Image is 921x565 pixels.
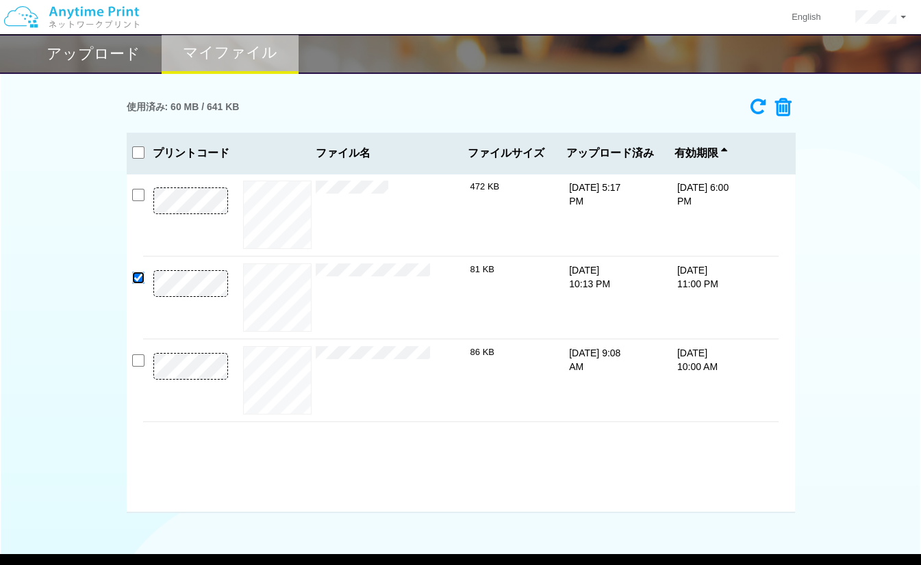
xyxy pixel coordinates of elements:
[677,181,729,208] p: [DATE] 6:00 PM
[569,263,621,291] p: [DATE] 10:13 PM
[127,102,240,112] h3: 使用済み: 60 MB / 641 KB
[677,346,729,373] p: [DATE] 10:00 AM
[47,46,140,62] h2: アップロード
[569,346,621,373] p: [DATE] 9:08 AM
[468,147,546,159] span: ファイルサイズ
[470,264,494,274] span: 81 KB
[566,147,654,159] span: アップロード済み
[143,147,239,159] h3: プリントコード
[470,181,500,192] span: 472 KB
[674,147,727,159] span: 有効期限
[183,44,277,61] h2: マイファイル
[677,263,729,291] p: [DATE] 11:00 PM
[316,147,462,159] span: ファイル名
[470,347,494,357] span: 86 KB
[569,181,621,208] p: [DATE] 5:17 PM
